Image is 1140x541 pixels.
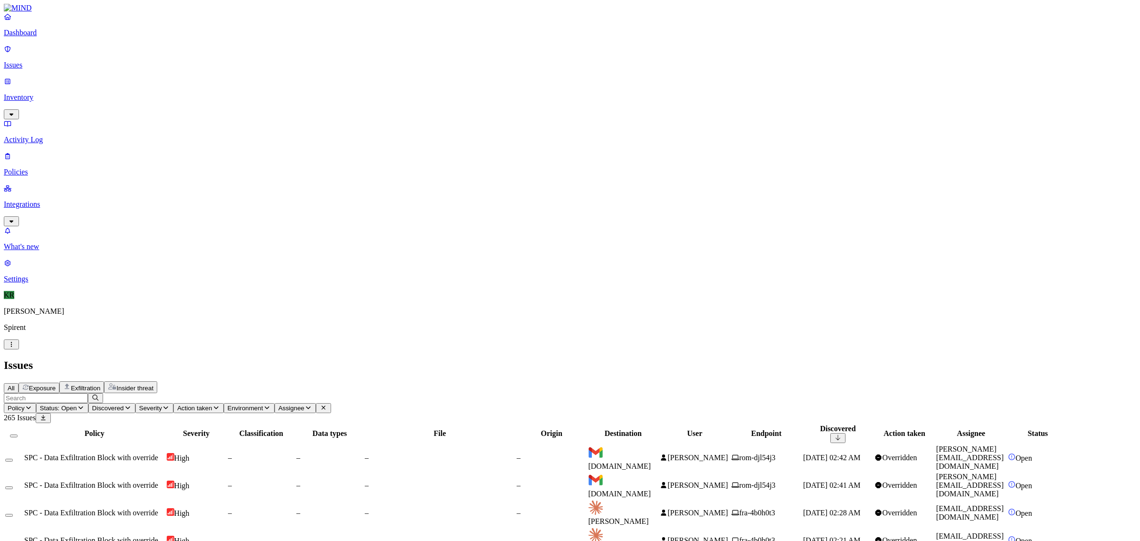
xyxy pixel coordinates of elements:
span: Insider threat [116,385,153,392]
p: Settings [4,275,1136,283]
span: – [517,454,521,462]
p: Inventory [4,93,1136,102]
img: severity-high [167,481,174,488]
div: Data types [296,429,363,438]
button: Select row [5,459,13,462]
span: – [296,454,300,462]
div: File [365,429,515,438]
div: Policy [24,429,165,438]
input: Search [4,393,88,403]
div: Assignee [936,429,1006,438]
a: Inventory [4,77,1136,118]
span: Action taken [177,405,212,412]
a: What's new [4,226,1136,251]
p: Spirent [4,323,1136,332]
div: Severity [167,429,226,438]
span: Policy [8,405,25,412]
div: Destination [588,429,658,438]
div: Classification [228,429,294,438]
span: [PERSON_NAME] [667,481,728,489]
span: SPC - Data Exfiltration Block with override [24,454,158,462]
button: Select all [10,435,18,437]
span: Status: Open [40,405,77,412]
h2: Issues [4,359,1136,372]
button: Select row [5,514,13,517]
img: status-open [1008,453,1016,461]
p: Activity Log [4,135,1136,144]
span: – [228,454,232,462]
span: – [365,509,369,517]
span: [DATE] 02:42 AM [803,454,861,462]
div: Action taken [874,429,934,438]
span: SPC - Data Exfiltration Block with override [24,509,158,517]
div: User [660,429,730,438]
p: [PERSON_NAME] [4,307,1136,316]
img: status-open [1008,508,1016,516]
img: severity-high [167,453,174,461]
div: Status [1008,429,1068,438]
p: Issues [4,61,1136,69]
span: Overridden [883,481,917,489]
span: [DATE] 02:28 AM [803,509,861,517]
span: Discovered [92,405,124,412]
p: Policies [4,168,1136,176]
span: High [174,454,190,462]
div: Endpoint [731,429,801,438]
span: – [296,509,300,517]
span: [EMAIL_ADDRESS][DOMAIN_NAME] [936,504,1004,521]
span: – [228,481,232,489]
div: Origin [517,429,587,438]
span: Open [1016,509,1032,517]
span: Environment [228,405,263,412]
span: – [228,509,232,517]
a: Issues [4,45,1136,69]
span: [PERSON_NAME][EMAIL_ADDRESS][DOMAIN_NAME] [936,445,1004,470]
span: SPC - Data Exfiltration Block with override [24,481,158,489]
span: Open [1016,482,1032,490]
span: rom-djl54j3 [739,481,775,489]
span: Exposure [29,385,56,392]
div: Discovered [803,425,873,433]
span: – [365,481,369,489]
img: mail.google.com favicon [588,445,603,460]
span: Overridden [883,509,917,517]
img: MIND [4,4,32,12]
span: – [517,509,521,517]
p: What's new [4,242,1136,251]
span: [DOMAIN_NAME] [588,462,651,470]
span: KR [4,291,14,299]
a: Settings [4,259,1136,283]
span: [PERSON_NAME] [667,454,728,462]
span: [PERSON_NAME] [667,509,728,517]
span: [DATE] 02:41 AM [803,481,861,489]
span: [PERSON_NAME][EMAIL_ADDRESS][DOMAIN_NAME] [936,473,1004,498]
a: Policies [4,152,1136,176]
img: mail.google.com favicon [588,473,603,488]
span: fra-4b0h0t3 [739,509,775,517]
a: MIND [4,4,1136,12]
span: High [174,509,190,517]
span: – [365,454,369,462]
span: Assignee [278,405,304,412]
span: All [8,385,15,392]
img: status-open [1008,481,1016,488]
span: Severity [139,405,162,412]
span: rom-djl54j3 [739,454,775,462]
span: 265 Issues [4,414,36,422]
img: severity-high [167,508,174,516]
span: Exfiltration [71,385,100,392]
img: claude.ai favicon [588,500,603,515]
span: High [174,482,190,490]
p: Integrations [4,200,1136,209]
span: Overridden [883,454,917,462]
span: [DOMAIN_NAME] [588,490,651,498]
span: Open [1016,454,1032,462]
a: Dashboard [4,12,1136,37]
a: Activity Log [4,119,1136,144]
p: Dashboard [4,29,1136,37]
span: – [517,481,521,489]
a: Integrations [4,184,1136,225]
span: [PERSON_NAME] [588,517,648,525]
span: – [296,481,300,489]
button: Select row [5,486,13,489]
